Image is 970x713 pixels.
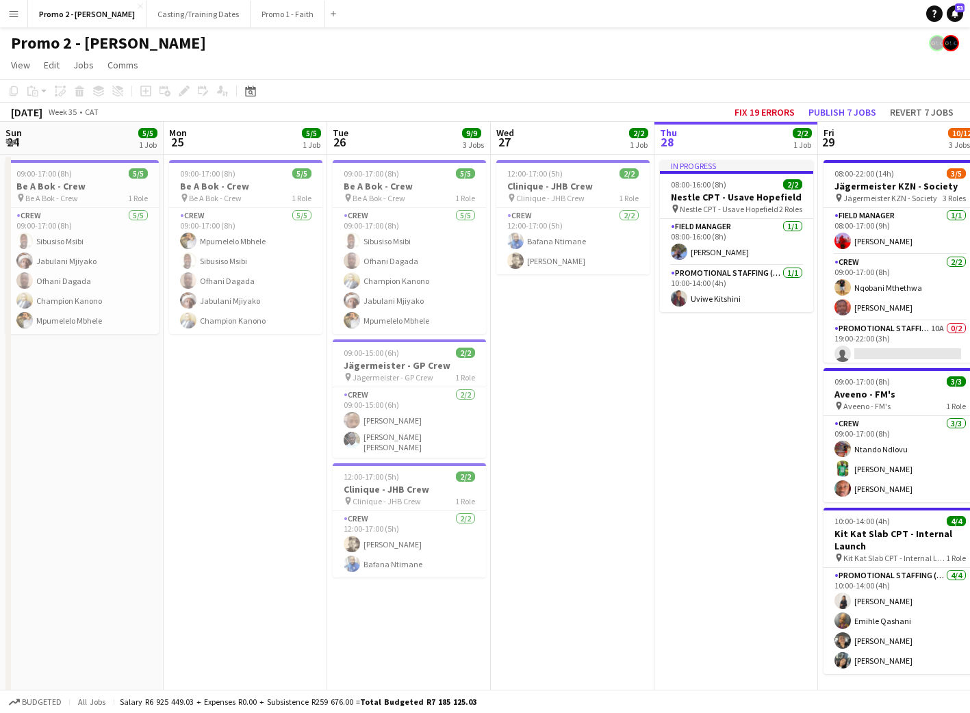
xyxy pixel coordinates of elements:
span: 1 Role [128,193,148,203]
app-job-card: 09:00-17:00 (8h)5/5Be A Bok - Crew Be A Bok - Crew1 RoleCrew5/509:00-17:00 (8h)Sibusiso MsibiOfha... [333,160,486,334]
span: 1 Role [455,372,475,383]
app-job-card: 09:00-15:00 (6h)2/2Jägermeister - GP Crew Jägermeister - GP Crew1 RoleCrew2/209:00-15:00 (6h)[PER... [333,339,486,458]
span: 5/5 [129,168,148,179]
button: Budgeted [7,695,64,710]
span: 2 Roles [779,204,802,214]
span: Aveeno - FM's [843,401,891,411]
div: 1 Job [303,140,320,150]
span: 2/2 [783,179,802,190]
app-card-role: Crew5/509:00-17:00 (8h)Mpumelelo MbheleSibusiso MsibiOfhani DagadaJabulani MjiyakoChampion Kanono [169,208,322,334]
span: Tue [333,127,348,139]
span: All jobs [75,697,108,707]
span: 09:00-17:00 (8h) [344,168,399,179]
span: Edit [44,59,60,71]
a: View [5,56,36,74]
button: Revert 7 jobs [884,103,959,121]
span: Comms [107,59,138,71]
span: 28 [658,134,677,150]
a: Comms [102,56,144,74]
app-card-role: Crew2/212:00-17:00 (5h)[PERSON_NAME]Bafana Ntimane [333,511,486,578]
app-card-role: Field Manager1/108:00-16:00 (8h)[PERSON_NAME] [660,219,813,265]
span: 09:00-17:00 (8h) [180,168,235,179]
app-job-card: 09:00-17:00 (8h)5/5Be A Bok - Crew Be A Bok - Crew1 RoleCrew5/509:00-17:00 (8h)Sibusiso MsibiJabu... [5,160,159,334]
app-card-role: Crew2/209:00-15:00 (6h)[PERSON_NAME][PERSON_NAME] [PERSON_NAME] [333,387,486,458]
span: Wed [496,127,514,139]
div: CAT [85,107,99,117]
span: 5/5 [292,168,311,179]
span: Jobs [73,59,94,71]
div: 1 Job [630,140,648,150]
span: 3 Roles [943,193,966,203]
span: View [11,59,30,71]
h3: Nestle CPT - Usave Hopefield [660,191,813,203]
button: Casting/Training Dates [146,1,251,27]
span: 1 Role [946,553,966,563]
span: 2/2 [456,348,475,358]
span: Kit Kat Slab CPT - Internal Launch [843,553,946,563]
app-job-card: 12:00-17:00 (5h)2/2Clinique - JHB Crew Clinique - JHB Crew1 RoleCrew2/212:00-17:00 (5h)Bafana Nti... [496,160,650,274]
span: 12:00-17:00 (5h) [344,471,399,482]
span: 09:00-17:00 (8h) [16,168,72,179]
app-card-role: Crew2/212:00-17:00 (5h)Bafana Ntimane[PERSON_NAME] [496,208,650,274]
h3: Be A Bok - Crew [169,180,322,192]
span: Be A Bok - Crew [189,193,242,203]
div: Salary R6 925 449.03 + Expenses R0.00 + Subsistence R259 676.00 = [120,697,476,707]
span: 1 Role [455,193,475,203]
a: Jobs [68,56,99,74]
span: 9/9 [462,128,481,138]
span: Fri [824,127,834,139]
span: Week 35 [45,107,79,117]
span: 09:00-15:00 (6h) [344,348,399,358]
div: 3 Jobs [463,140,484,150]
span: Jägermeister KZN - Society [843,193,937,203]
span: 3/3 [947,376,966,387]
button: Promo 1 - Faith [251,1,325,27]
span: 24 [3,134,22,150]
button: Promo 2 - [PERSON_NAME] [28,1,146,27]
div: [DATE] [11,105,42,119]
app-job-card: 09:00-17:00 (8h)5/5Be A Bok - Crew Be A Bok - Crew1 RoleCrew5/509:00-17:00 (8h)Mpumelelo MbheleSi... [169,160,322,334]
a: 53 [947,5,963,22]
span: 2/2 [620,168,639,179]
app-card-role: Crew5/509:00-17:00 (8h)Sibusiso MsibiOfhani DagadaChampion KanonoJabulani MjiyakoMpumelelo Mbhele [333,208,486,334]
span: Jägermeister - GP Crew [353,372,433,383]
app-job-card: In progress08:00-16:00 (8h)2/2Nestle CPT - Usave Hopefield Nestle CPT - Usave Hopefield2 RolesFie... [660,160,813,312]
span: 08:00-16:00 (8h) [671,179,726,190]
app-card-role: Promotional Staffing (Brand Ambassadors)1/110:00-14:00 (4h)Uviwe Kitshini [660,265,813,312]
span: Sun [5,127,22,139]
h3: Clinique - JHB Crew [496,180,650,192]
div: 1 Job [139,140,157,150]
span: 29 [821,134,834,150]
span: 2/2 [456,471,475,482]
span: Mon [169,127,187,139]
span: 5/5 [302,128,321,138]
div: 12:00-17:00 (5h)2/2Clinique - JHB Crew Clinique - JHB Crew1 RoleCrew2/212:00-17:00 (5h)[PERSON_NA... [333,463,486,578]
a: Edit [38,56,65,74]
span: 5/5 [138,128,157,138]
span: Be A Bok - Crew [353,193,405,203]
app-user-avatar: Eddie Malete [929,35,945,51]
span: 1 Role [946,401,966,411]
span: 09:00-17:00 (8h) [834,376,890,387]
app-user-avatar: Eddie Malete [943,35,959,51]
div: 1 Job [793,140,811,150]
span: 4/4 [947,516,966,526]
span: 2/2 [793,128,812,138]
span: Nestle CPT - Usave Hopefield [680,204,778,214]
h3: Be A Bok - Crew [333,180,486,192]
span: 27 [494,134,514,150]
span: 08:00-22:00 (14h) [834,168,894,179]
span: Total Budgeted R7 185 125.03 [360,697,476,707]
span: 3/5 [947,168,966,179]
span: Clinique - JHB Crew [516,193,585,203]
span: 25 [167,134,187,150]
span: 2/2 [629,128,648,138]
span: Thu [660,127,677,139]
span: 1 Role [455,496,475,506]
